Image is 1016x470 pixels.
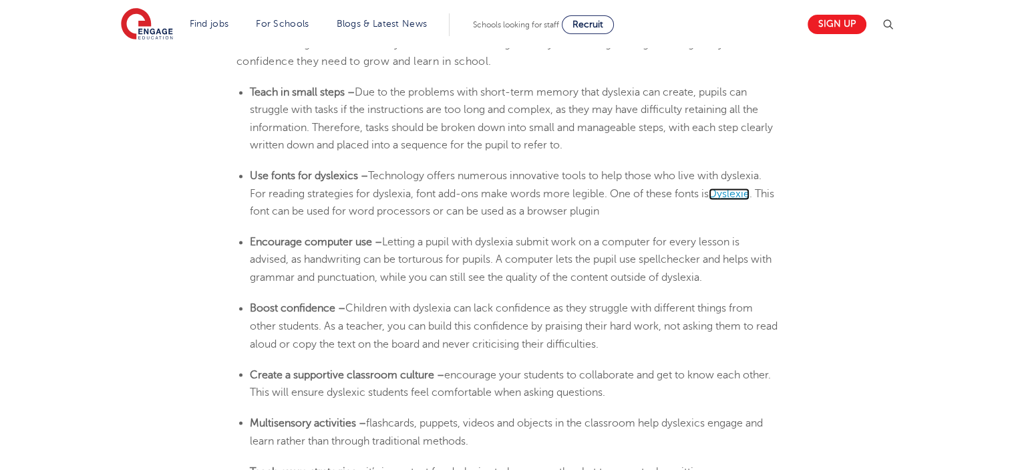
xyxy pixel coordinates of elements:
[250,368,771,398] span: encourage your students to collaborate and get to know each other. This will ensure dyslexic stud...
[250,170,761,199] span: Technology offers numerous innovative tools to help those who live with dyslexia. For reading str...
[236,20,777,68] span: Dyslexic students can still thrive in a classroom environment with the right support from teacher...
[337,19,428,29] a: Blogs & Latest News
[256,19,309,29] a: For Schools
[562,15,614,34] a: Recruit
[250,302,345,314] b: Boost confidence –
[250,417,763,446] span: flashcards, puppets, videos and objects in the classroom help dyslexics engage and learn rather t...
[250,86,773,151] span: Due to the problems with short-term memory that dyslexia can create, pupils can struggle with tas...
[250,236,372,248] b: Encourage computer use
[121,8,173,41] img: Engage Education
[250,417,366,429] b: Multisensory activities –
[250,86,355,98] b: Teach in small steps –
[808,15,866,34] a: Sign up
[250,368,444,380] b: Create a supportive classroom culture –
[250,188,774,217] span: . This font can be used for word processors or can be used as a browser plugin
[190,19,229,29] a: Find jobs
[572,19,603,29] span: Recruit
[250,170,368,182] b: Use fonts for dyslexics –
[709,188,749,200] a: Dyslexie
[473,20,559,29] span: Schools looking for staff
[375,236,382,248] b: –
[250,302,778,350] span: Children with dyslexia can lack confidence as they struggle with different things from other stud...
[250,236,772,283] span: Letting a pupil with dyslexia submit work on a computer for every lesson is advised, as handwriti...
